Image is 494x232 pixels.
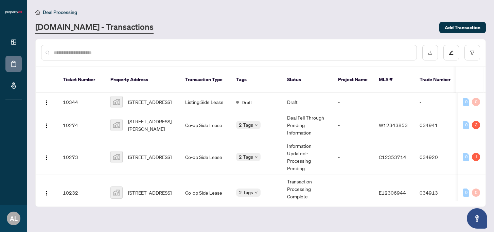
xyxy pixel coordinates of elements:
[57,139,105,175] td: 10273
[128,98,172,106] span: [STREET_ADDRESS]
[463,153,469,161] div: 0
[282,67,333,93] th: Status
[282,93,333,111] td: Draft
[439,22,486,33] button: Add Transaction
[128,189,172,196] span: [STREET_ADDRESS]
[180,139,231,175] td: Co-op Side Lease
[35,10,40,15] span: home
[128,153,172,161] span: [STREET_ADDRESS]
[282,111,333,139] td: Deal Fell Through - Pending Information
[41,151,52,162] button: Logo
[470,50,475,55] span: filter
[231,67,282,93] th: Tags
[333,139,373,175] td: -
[414,93,462,111] td: -
[379,190,406,196] span: E12306944
[111,151,122,163] img: thumbnail-img
[373,67,414,93] th: MLS #
[467,208,487,229] button: Open asap
[472,98,480,106] div: 0
[472,153,480,161] div: 1
[422,45,438,60] button: download
[35,21,154,34] a: [DOMAIN_NAME] - Transactions
[111,96,122,108] img: thumbnail-img
[463,121,469,129] div: 0
[254,123,258,127] span: down
[5,10,22,14] img: logo
[44,100,49,105] img: Logo
[105,67,180,93] th: Property Address
[254,191,258,194] span: down
[41,187,52,198] button: Logo
[414,139,462,175] td: 034920
[44,155,49,160] img: Logo
[44,123,49,128] img: Logo
[239,121,253,129] span: 2 Tags
[333,175,373,211] td: -
[379,122,408,128] span: W12343853
[282,139,333,175] td: Information Updated - Processing Pending
[57,93,105,111] td: 10344
[41,120,52,130] button: Logo
[463,189,469,197] div: 0
[428,50,433,55] span: download
[57,175,105,211] td: 10232
[180,67,231,93] th: Transaction Type
[128,118,174,132] span: [STREET_ADDRESS][PERSON_NAME]
[180,93,231,111] td: Listing Side Lease
[445,22,480,33] span: Add Transaction
[44,191,49,196] img: Logo
[43,9,77,15] span: Deal Processing
[41,96,52,107] button: Logo
[379,154,406,160] span: C12353714
[333,111,373,139] td: -
[57,67,105,93] th: Ticket Number
[57,111,105,139] td: 10274
[443,45,459,60] button: edit
[282,175,333,211] td: Transaction Processing Complete - Awaiting Payment
[254,155,258,159] span: down
[333,93,373,111] td: -
[449,50,454,55] span: edit
[111,119,122,131] img: thumbnail-img
[414,175,462,211] td: 034913
[414,111,462,139] td: 034941
[414,67,462,93] th: Trade Number
[333,67,373,93] th: Project Name
[111,187,122,198] img: thumbnail-img
[10,214,18,223] span: AL
[464,45,480,60] button: filter
[239,189,253,196] span: 2 Tags
[242,99,252,106] span: Draft
[239,153,253,161] span: 2 Tags
[463,98,469,106] div: 0
[180,175,231,211] td: Co-op Side Lease
[180,111,231,139] td: Co-op Side Lease
[472,189,480,197] div: 0
[472,121,480,129] div: 3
